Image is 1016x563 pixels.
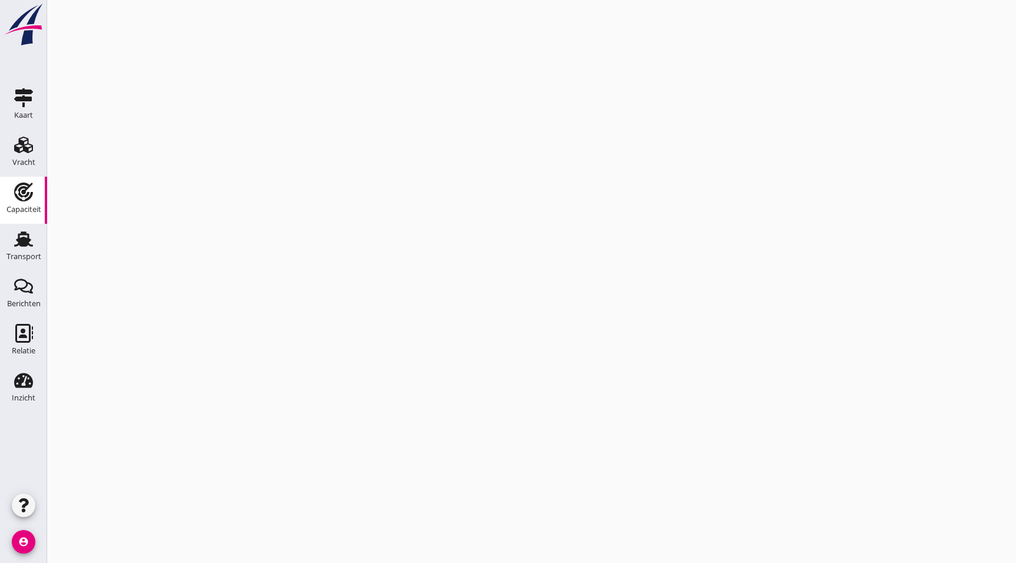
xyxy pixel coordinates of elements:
div: Capaciteit [6,206,41,213]
div: Relatie [12,347,35,355]
img: logo-small.a267ee39.svg [2,3,45,47]
div: Vracht [12,158,35,166]
div: Kaart [14,111,33,119]
div: Berichten [7,300,41,307]
div: Inzicht [12,394,35,402]
div: Transport [6,253,41,260]
i: account_circle [12,530,35,554]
